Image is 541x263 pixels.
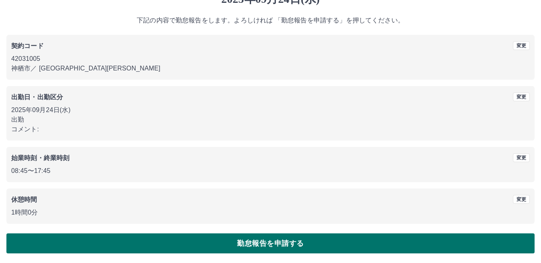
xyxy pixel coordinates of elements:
[11,124,530,134] p: コメント:
[6,16,535,25] p: 下記の内容で勤怠報告をします。よろしければ 「勤怠報告を申請する」を押してください。
[513,153,530,162] button: 変更
[11,105,530,115] p: 2025年09月24日(水)
[11,208,530,217] p: 1時間0分
[6,233,535,253] button: 勤怠報告を申請する
[11,166,530,176] p: 08:45 〜 17:45
[11,54,530,64] p: 42031005
[11,42,44,49] b: 契約コード
[513,41,530,50] button: 変更
[11,94,63,100] b: 出勤日・出勤区分
[11,64,530,73] p: 神栖市 ／ [GEOGRAPHIC_DATA][PERSON_NAME]
[513,92,530,101] button: 変更
[513,195,530,204] button: 変更
[11,115,530,124] p: 出勤
[11,196,37,203] b: 休憩時間
[11,155,69,161] b: 始業時刻・終業時刻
